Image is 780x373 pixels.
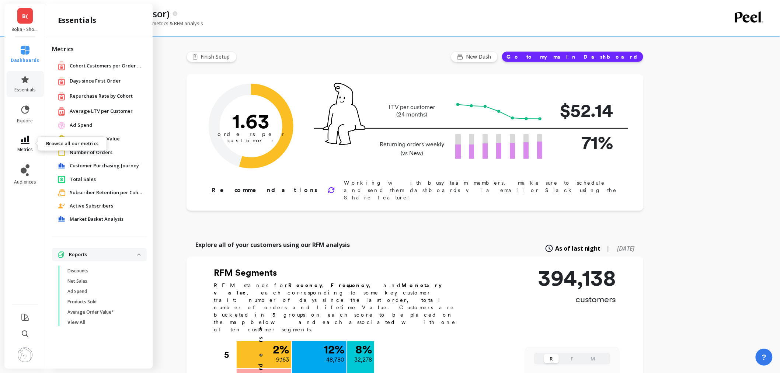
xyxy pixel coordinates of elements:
[195,240,350,249] p: Explore all of your customers using our RFM analysis
[555,244,601,253] span: As of last night
[538,267,616,289] p: 394,138
[58,203,65,209] img: navigation item icon
[70,93,133,100] span: Repurchase Rate by Cohort
[17,147,33,153] span: metrics
[212,186,319,195] p: Recommendations
[544,354,559,363] button: R
[502,51,644,62] button: Go to my main Dashboard
[228,137,275,144] tspan: customer
[14,87,36,93] span: essentials
[762,352,766,362] span: ?
[70,77,121,85] span: Days since First Order
[67,299,97,305] p: Products Sold
[187,51,237,62] button: Finish Setup
[69,251,137,258] p: Reports
[70,162,141,170] a: Customer Purchasing Journey
[324,344,344,355] p: 12 %
[70,149,112,156] span: Number of Orders
[58,149,65,156] img: navigation item icon
[70,176,96,183] span: Total Sales
[538,293,616,305] p: customers
[70,202,113,210] span: Active Subscribers
[70,135,141,143] a: Average Order Value
[70,93,141,100] a: Repurchase Rate by Cohort
[565,354,579,363] button: F
[224,341,236,369] div: 5
[58,251,65,258] img: navigation item icon
[14,179,36,185] span: audiences
[354,355,372,364] p: 32,278
[22,12,28,20] span: B(
[58,163,65,169] img: navigation item icon
[377,104,446,118] p: LTV per customer (24 months)
[585,354,600,363] button: M
[201,53,232,60] span: Finish Setup
[326,355,344,364] p: 48,780
[70,135,120,143] span: Average Order Value
[70,77,141,85] a: Days since First Order
[52,45,147,53] h2: Metrics
[217,131,285,138] tspan: orders per
[12,27,39,32] p: Boka - Shopify (Essor)
[18,348,32,362] img: profile picture
[355,344,372,355] p: 8 %
[607,244,610,253] span: |
[70,189,143,196] a: Subscriber Retention per Cohort
[67,289,87,294] p: Ad Spend
[58,216,65,222] img: navigation item icon
[67,278,87,284] p: Net Sales
[67,320,86,325] p: View All
[617,244,635,252] span: [DATE]
[70,122,141,129] a: Ad Spend
[70,62,143,70] a: Cohort Customers per Order Count
[70,176,141,183] a: Total Sales
[331,282,369,288] b: Frequency
[233,109,270,133] text: 1.63
[58,175,65,183] img: navigation item icon
[70,162,139,170] span: Customer Purchasing Journey
[70,216,123,223] span: Market Basket Analysis
[451,51,498,62] button: New Dash
[273,344,289,355] p: 2 %
[58,15,96,25] h2: essentials
[70,202,141,210] a: Active Subscribers
[67,309,114,315] p: Average Order Value*
[377,140,446,158] p: Returning orders weekly (vs New)
[756,349,773,366] button: ?
[276,355,289,364] p: 9,163
[466,53,493,60] span: New Dash
[288,282,322,288] b: Recency
[58,135,65,143] img: navigation item icon
[58,122,65,129] img: navigation item icon
[214,282,464,333] p: RFM stands for , , and , each corresponding to some key customer trait: number of days since the ...
[67,268,88,274] p: Discounts
[70,108,141,115] a: Average LTV per Customer
[58,76,65,86] img: navigation item icon
[137,254,141,256] img: down caret icon
[58,107,65,116] img: navigation item icon
[58,61,65,70] img: navigation item icon
[70,149,141,156] a: Number of Orders
[554,97,613,124] p: $52.14
[344,179,620,201] p: Working with busy team members, make sure to schedule and send them dashboards via email or Slack...
[58,91,65,101] img: navigation item icon
[11,57,39,63] span: dashboards
[214,267,464,279] h2: RFM Segments
[58,189,65,196] img: navigation item icon
[554,129,613,156] p: 71%
[323,83,365,145] img: pal seatted on line
[70,122,93,129] span: Ad Spend
[17,118,33,124] span: explore
[70,108,133,115] span: Average LTV per Customer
